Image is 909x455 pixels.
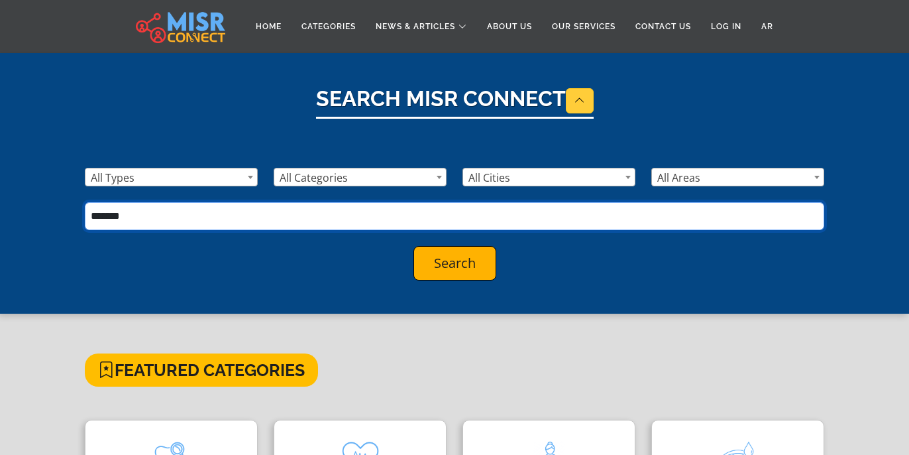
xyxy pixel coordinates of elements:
button: Search [413,246,496,281]
span: All Types [85,168,257,187]
span: All Types [85,168,258,186]
a: About Us [477,14,542,39]
a: Our Services [542,14,625,39]
a: Log in [701,14,751,39]
a: Categories [292,14,366,39]
a: Home [246,14,292,39]
span: All Cities [463,168,635,187]
img: main.misr_connect [136,10,225,43]
h4: Featured Categories [85,354,318,387]
a: AR [751,14,783,39]
span: All Areas [651,168,824,186]
a: News & Articles [366,14,477,39]
span: All Categories [274,168,447,186]
span: All Cities [462,168,635,186]
a: Contact Us [625,14,701,39]
span: All Categories [274,168,446,187]
span: All Areas [652,168,824,187]
span: News & Articles [376,21,455,32]
h1: Search Misr Connect [316,86,594,119]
